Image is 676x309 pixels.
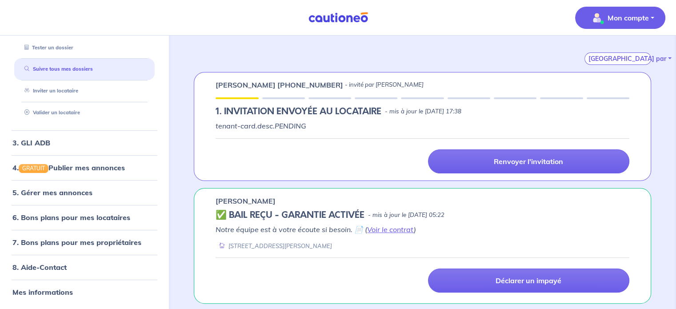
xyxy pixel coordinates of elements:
div: Valider un locataire [14,106,155,120]
button: illu_account_valid_menu.svgMon compte [575,7,665,29]
p: - mis à jour le [DATE] 05:22 [368,211,444,220]
p: tenant-card.desc.PENDING [216,120,629,131]
p: [PERSON_NAME] [PHONE_NUMBER] [216,80,343,90]
div: 6. Bons plans pour mes locataires [4,209,165,227]
div: Tester un dossier [14,40,155,55]
div: 8. Aide-Contact [4,259,165,277]
a: 5. Gérer mes annonces [12,189,92,197]
div: Suivre tous mes dossiers [14,62,155,77]
div: state: CONTRACT-VALIDATED, Context: IN-MANAGEMENT,IS-GL-CAUTION [216,210,629,221]
em: Notre équipe est à votre écoute si besoin. 📄 ( ) [216,225,416,234]
a: Inviter un locataire [21,88,78,94]
div: Mes informations [4,284,165,301]
div: 5. Gérer mes annonces [4,184,165,202]
p: Mon compte [608,12,649,23]
div: 4.GRATUITPublier mes annonces [4,159,165,177]
a: Déclarer un impayé [428,269,629,293]
a: Mes informations [12,288,73,297]
a: 3. GLI ADB [12,138,50,147]
h5: ✅ BAIL REÇU - GARANTIE ACTIVÉE [216,210,364,221]
div: Inviter un locataire [14,84,155,99]
a: 7. Bons plans pour mes propriétaires [12,238,141,247]
div: 7. Bons plans pour mes propriétaires [4,234,165,252]
p: [PERSON_NAME] [216,196,276,206]
a: 6. Bons plans pour mes locataires [12,213,130,222]
p: - invité par [PERSON_NAME] [345,80,424,89]
p: Renvoyer l'invitation [494,157,563,166]
div: state: PENDING, Context: [216,106,629,117]
img: Cautioneo [305,12,372,23]
a: 8. Aide-Contact [12,263,67,272]
p: - mis à jour le [DATE] 17:38 [385,107,461,116]
div: [STREET_ADDRESS][PERSON_NAME] [216,242,332,250]
img: illu_account_valid_menu.svg [590,11,604,25]
a: Renvoyer l'invitation [428,149,629,173]
a: Tester un dossier [21,44,73,51]
a: 4.GRATUITPublier mes annonces [12,163,125,172]
h5: 1.︎ INVITATION ENVOYÉE AU LOCATAIRE [216,106,381,117]
a: Voir le contrat [367,225,414,234]
div: 3. GLI ADB [4,134,165,152]
button: [GEOGRAPHIC_DATA] par [584,52,651,65]
p: Déclarer un impayé [496,276,561,285]
a: Suivre tous mes dossiers [21,66,93,72]
a: Valider un locataire [21,110,80,116]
